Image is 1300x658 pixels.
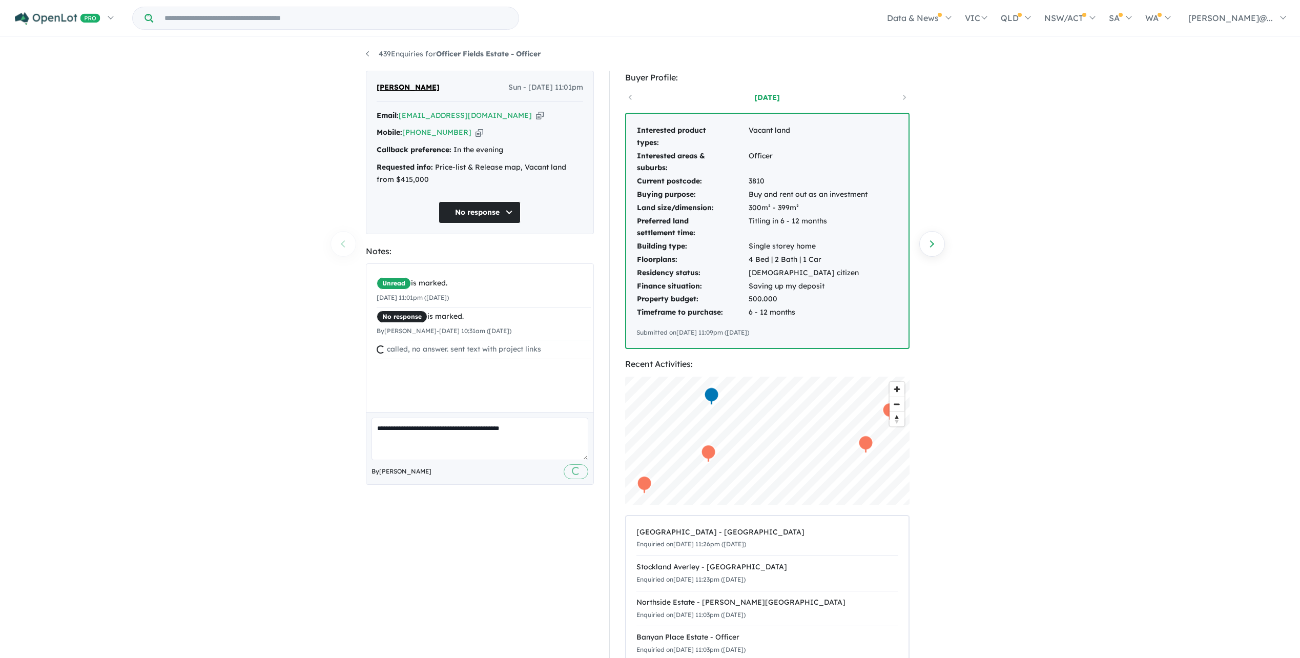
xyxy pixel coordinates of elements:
strong: Email: [377,111,399,120]
a: [PHONE_NUMBER] [402,128,471,137]
input: Try estate name, suburb, builder or developer [155,7,517,29]
div: Banyan Place Estate - Officer [636,631,898,644]
strong: Mobile: [377,128,402,137]
button: Zoom out [890,397,904,412]
span: [PERSON_NAME]@... [1188,13,1273,23]
a: Northside Estate - [PERSON_NAME][GEOGRAPHIC_DATA]Enquiried on[DATE] 11:03pm ([DATE]) [636,591,898,627]
strong: Officer Fields Estate - Officer [436,49,541,58]
img: Openlot PRO Logo White [15,12,100,25]
strong: Callback preference: [377,145,451,154]
small: Enquiried on [DATE] 11:03pm ([DATE]) [636,646,746,653]
td: 4 Bed | 2 Bath | 1 Car [748,253,868,266]
small: [DATE] 11:01pm ([DATE]) [377,294,449,301]
span: Sun - [DATE] 11:01pm [508,81,583,94]
td: Single storey home [748,240,868,253]
td: Current postcode: [636,175,748,188]
a: 439Enquiries forOfficer Fields Estate - Officer [366,49,541,58]
div: Map marker [858,435,873,454]
small: Enquiried on [DATE] 11:03pm ([DATE]) [636,611,746,619]
button: No response [439,201,521,223]
td: 500.000 [748,293,868,306]
td: Property budget: [636,293,748,306]
small: By [PERSON_NAME] - [DATE] 10:31am ([DATE]) [377,327,511,335]
div: Submitted on [DATE] 11:09pm ([DATE]) [636,327,898,338]
span: By [PERSON_NAME] [372,466,431,477]
td: Finance situation: [636,280,748,293]
div: Buyer Profile: [625,71,910,85]
div: Map marker [704,387,719,406]
td: [DEMOGRAPHIC_DATA] citizen [748,266,868,280]
td: 6 - 12 months [748,306,868,319]
button: Copy [536,110,544,121]
button: Copy [476,127,483,138]
span: called, no answer. sent text with project links [387,344,541,354]
a: [EMAIL_ADDRESS][DOMAIN_NAME] [399,111,532,120]
span: [PERSON_NAME] [377,81,440,94]
td: Residency status: [636,266,748,280]
td: 3810 [748,175,868,188]
span: Unread [377,277,411,290]
a: Stockland Averley - [GEOGRAPHIC_DATA]Enquiried on[DATE] 11:23pm ([DATE]) [636,556,898,591]
div: Stockland Averley - [GEOGRAPHIC_DATA] [636,561,898,573]
td: Saving up my deposit [748,280,868,293]
td: Vacant land [748,124,868,150]
canvas: Map [625,377,910,505]
td: Officer [748,150,868,175]
button: Reset bearing to north [890,412,904,426]
td: Timeframe to purchase: [636,306,748,319]
button: Zoom in [890,382,904,397]
span: Zoom out [890,397,904,412]
small: Enquiried on [DATE] 11:26pm ([DATE]) [636,540,746,548]
div: Price-list & Release map, Vacant land from $415,000 [377,161,583,186]
td: 300m² - 399m² [748,201,868,215]
div: Map marker [636,476,652,495]
td: Titling in 6 - 12 months [748,215,868,240]
span: No response [377,311,427,323]
div: Northside Estate - [PERSON_NAME][GEOGRAPHIC_DATA] [636,597,898,609]
a: [DATE] [724,92,811,102]
nav: breadcrumb [366,48,935,60]
small: Enquiried on [DATE] 11:23pm ([DATE]) [636,575,746,583]
div: Map marker [700,444,716,463]
div: Notes: [366,244,594,258]
td: Buy and rent out as an investment [748,188,868,201]
div: Recent Activities: [625,357,910,371]
td: Interested areas & suburbs: [636,150,748,175]
a: [GEOGRAPHIC_DATA] - [GEOGRAPHIC_DATA]Enquiried on[DATE] 11:26pm ([DATE]) [636,521,898,557]
td: Land size/dimension: [636,201,748,215]
div: Map marker [882,402,897,421]
div: [GEOGRAPHIC_DATA] - [GEOGRAPHIC_DATA] [636,526,898,539]
strong: Requested info: [377,162,433,172]
div: In the evening [377,144,583,156]
td: Building type: [636,240,748,253]
td: Buying purpose: [636,188,748,201]
div: is marked. [377,311,591,323]
span: Reset bearing to north [890,412,904,426]
td: Preferred land settlement time: [636,215,748,240]
td: Floorplans: [636,253,748,266]
td: Interested product types: [636,124,748,150]
div: is marked. [377,277,591,290]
